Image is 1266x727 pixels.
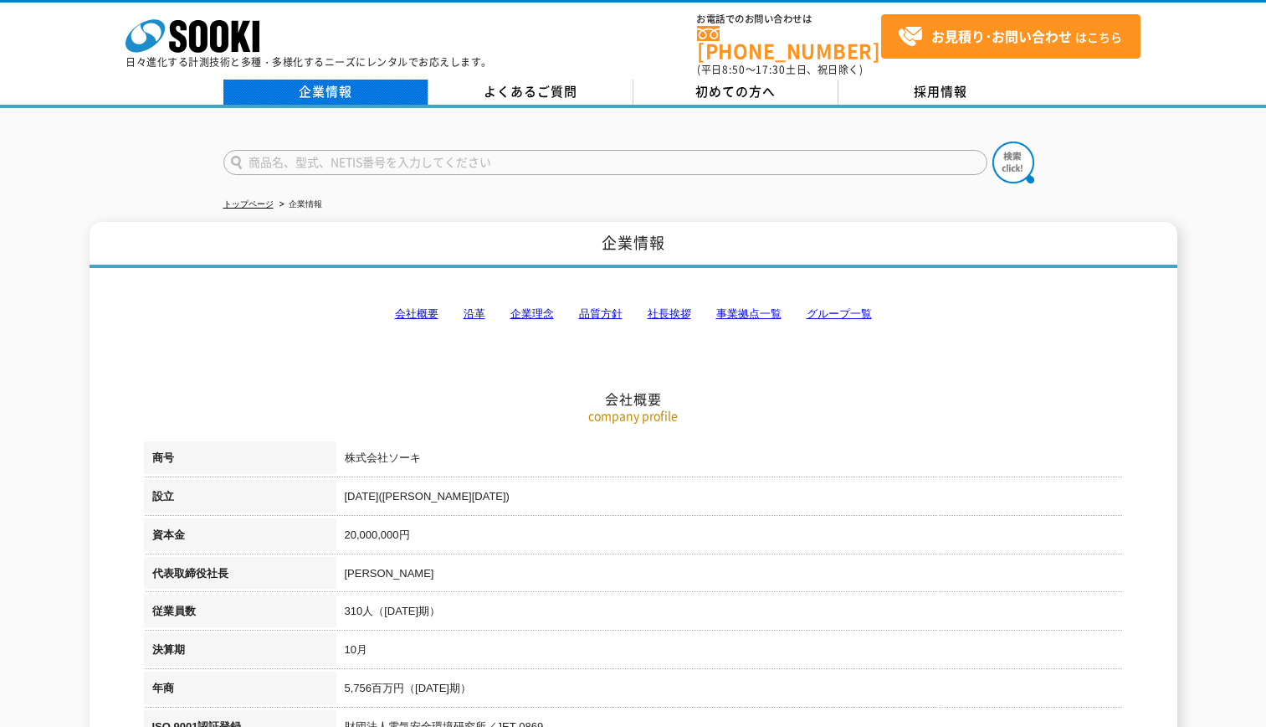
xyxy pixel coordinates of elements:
span: 17:30 [756,62,786,77]
a: 採用情報 [838,80,1043,105]
th: 代表取締役社長 [144,557,336,596]
a: トップページ [223,199,274,209]
a: お見積り･お問い合わせはこちら [881,14,1140,59]
th: 従業員数 [144,595,336,633]
a: グループ一覧 [807,307,872,320]
td: 20,000,000円 [336,518,1123,557]
span: 初めての方へ [695,82,776,101]
td: 5,756百万円（[DATE]期） [336,672,1123,710]
span: お電話でのお問い合わせは [697,14,881,24]
h2: 会社概要 [144,223,1123,408]
a: 企業情報 [223,80,428,105]
img: btn_search.png [992,142,1034,183]
input: 商品名、型式、NETIS番号を入力してください [223,150,987,175]
p: 日々進化する計測技術と多種・多様化するニーズにレンタルでお応えします。 [126,57,492,67]
th: 年商 [144,672,336,710]
span: はこちら [898,24,1122,49]
th: 商号 [144,441,336,480]
th: 設立 [144,480,336,518]
td: 株式会社ソーキ [336,441,1123,480]
a: 品質方針 [579,307,623,320]
h1: 企業情報 [90,222,1177,268]
p: company profile [144,407,1123,425]
a: 沿革 [464,307,485,320]
a: 事業拠点一覧 [716,307,782,320]
a: 初めての方へ [633,80,838,105]
span: 8:50 [722,62,746,77]
td: 10月 [336,633,1123,672]
a: 企業理念 [510,307,554,320]
td: 310人（[DATE]期） [336,595,1123,633]
a: 社長挨拶 [648,307,691,320]
span: (平日 ～ 土日、祝日除く) [697,62,863,77]
a: 会社概要 [395,307,438,320]
a: [PHONE_NUMBER] [697,26,881,60]
strong: お見積り･お問い合わせ [931,26,1072,46]
td: [DATE]([PERSON_NAME][DATE]) [336,480,1123,518]
a: よくあるご質問 [428,80,633,105]
th: 決算期 [144,633,336,672]
td: [PERSON_NAME] [336,557,1123,596]
th: 資本金 [144,518,336,557]
li: 企業情報 [276,196,322,214]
